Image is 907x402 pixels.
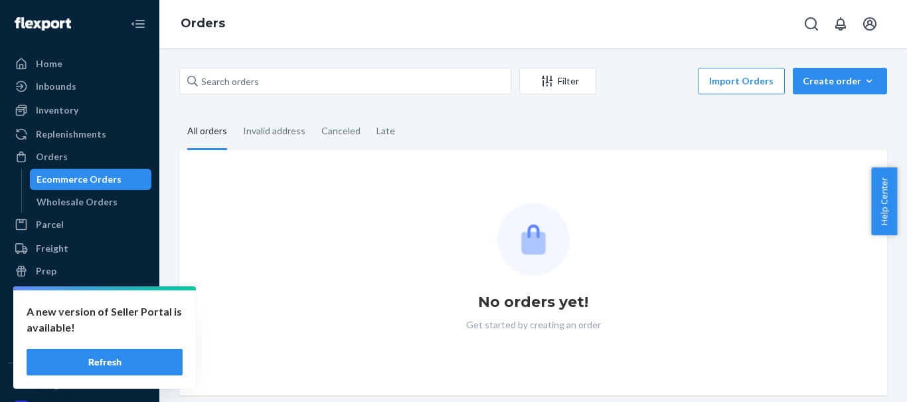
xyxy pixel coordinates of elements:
[8,238,151,259] a: Freight
[8,260,151,282] a: Prep
[8,283,151,304] a: Returns
[36,242,68,255] div: Freight
[15,17,71,31] img: Flexport logo
[37,195,118,209] div: Wholesale Orders
[125,11,151,37] button: Close Navigation
[187,114,227,150] div: All orders
[30,191,152,213] a: Wholesale Orders
[8,76,151,97] a: Inbounds
[36,128,106,141] div: Replenishments
[321,114,361,148] div: Canceled
[798,11,825,37] button: Open Search Box
[8,146,151,167] a: Orders
[519,68,596,94] button: Filter
[8,331,151,352] a: Billing
[36,57,62,70] div: Home
[36,80,76,93] div: Inbounds
[857,11,883,37] button: Open account menu
[376,114,395,148] div: Late
[478,292,588,313] h1: No orders yet!
[36,104,78,117] div: Inventory
[27,304,183,336] p: A new version of Seller Portal is available!
[179,68,511,94] input: Search orders
[520,74,596,88] div: Filter
[37,173,122,186] div: Ecommerce Orders
[871,167,897,235] button: Help Center
[36,150,68,163] div: Orders
[8,374,151,395] button: Integrations
[8,53,151,74] a: Home
[803,74,877,88] div: Create order
[8,100,151,121] a: Inventory
[30,169,152,190] a: Ecommerce Orders
[8,124,151,145] a: Replenishments
[466,318,601,332] p: Get started by creating an order
[181,16,225,31] a: Orders
[497,203,570,276] img: Empty list
[8,214,151,235] a: Parcel
[8,307,151,328] a: Reporting
[36,264,56,278] div: Prep
[793,68,887,94] button: Create order
[243,114,305,148] div: Invalid address
[27,349,183,375] button: Refresh
[827,11,854,37] button: Open notifications
[36,218,64,231] div: Parcel
[698,68,785,94] button: Import Orders
[170,5,236,43] ol: breadcrumbs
